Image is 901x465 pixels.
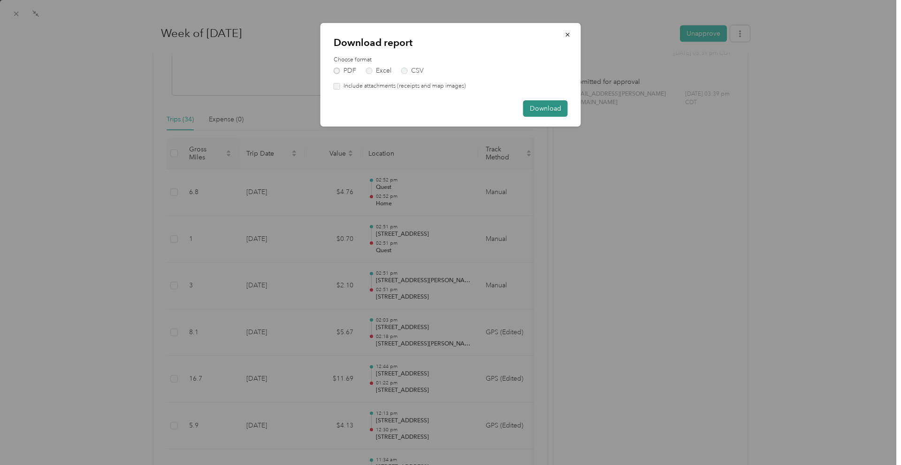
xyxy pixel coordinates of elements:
[523,100,568,117] button: Download
[366,67,391,74] label: Excel
[401,67,424,74] label: CSV
[334,36,568,49] p: Download report
[334,56,568,64] label: Choose format
[340,82,466,90] label: Include attachments (receipts and map images)
[334,67,356,74] label: PDF
[848,412,901,465] iframe: Everlance-gr Chat Button Frame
